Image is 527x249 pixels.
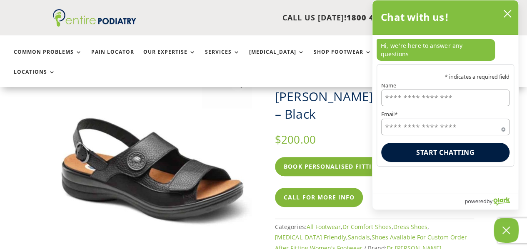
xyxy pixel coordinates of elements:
[275,188,363,207] a: Call For More Info
[377,39,495,61] p: Hi, we're here to answer any questions
[14,49,82,67] a: Common Problems
[275,132,281,147] span: $
[381,119,510,135] input: Email
[347,12,406,22] span: 1800 4 ENTIRE
[53,9,136,27] img: logo (1)
[53,20,136,28] a: Entire Podiatry
[501,7,514,20] button: close chatbox
[91,49,134,67] a: Pain Locator
[275,132,315,147] bdi: 200.00
[494,218,519,243] button: Close Chatbox
[147,12,406,23] p: CALL US [DATE]!
[275,157,390,176] a: Book Personalised Fitting
[501,126,505,130] span: Required field
[205,49,240,67] a: Services
[372,35,518,64] div: chat
[275,70,474,123] h1: Dr [PERSON_NAME] – [PERSON_NAME] Women’s Sandal – Black
[381,74,510,80] p: * indicates a required field
[381,143,510,162] button: Start chatting
[347,233,370,241] a: Sandals
[143,49,196,67] a: Our Expertise
[381,9,449,25] h2: Chat with us!
[275,233,346,241] a: [MEDICAL_DATA] Friendly
[342,223,391,231] a: Dr Comfort Shoes
[249,49,305,67] a: [MEDICAL_DATA]
[465,196,486,207] span: powered
[381,83,510,88] label: Name
[393,223,427,231] a: Dress Shoes
[314,49,372,67] a: Shop Footwear
[487,196,492,207] span: by
[381,90,510,106] input: Name
[465,194,518,209] a: Powered by Olark
[381,112,510,117] label: Email*
[306,223,340,231] a: All Footwear
[14,69,55,87] a: Locations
